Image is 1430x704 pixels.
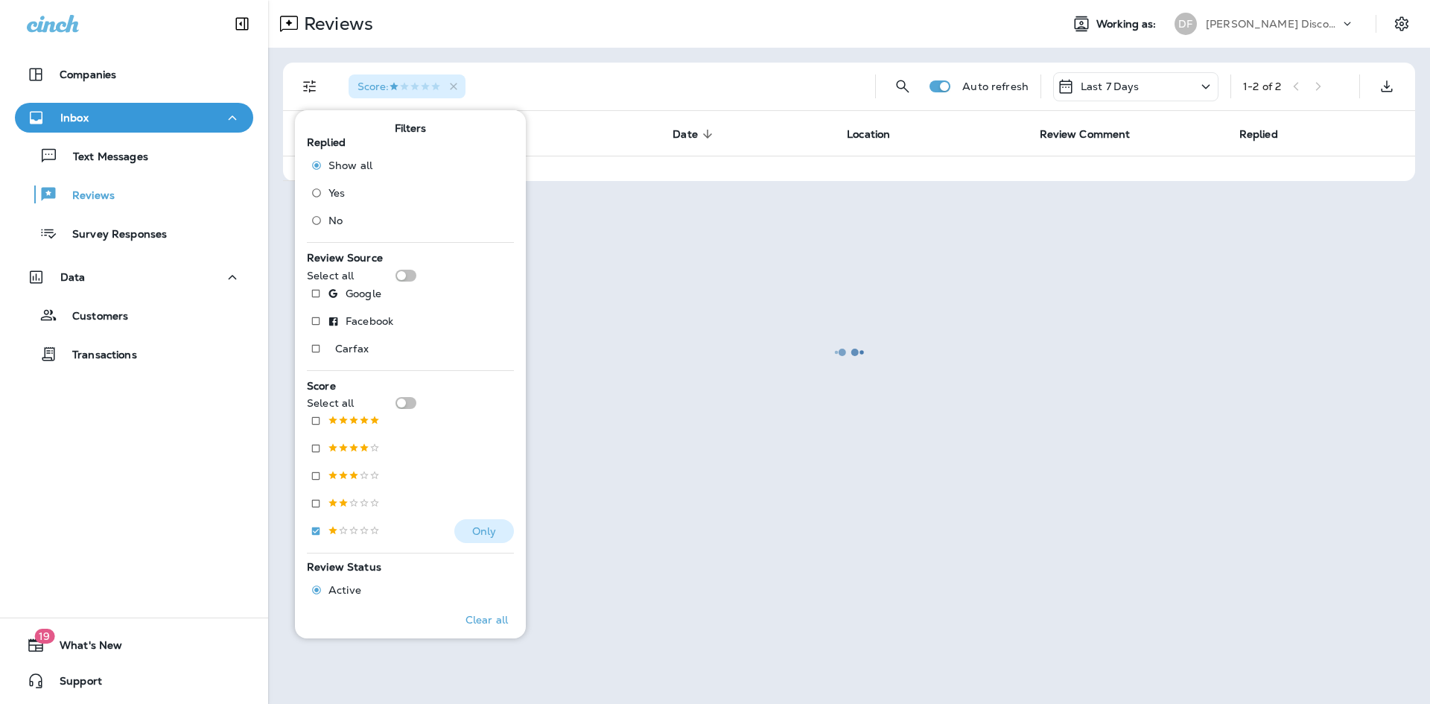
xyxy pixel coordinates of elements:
[395,122,427,135] span: Filters
[454,519,514,543] button: Only
[15,140,253,171] button: Text Messages
[45,675,102,693] span: Support
[472,525,497,537] p: Only
[15,666,253,696] button: Support
[57,189,115,203] p: Reviews
[58,150,148,165] p: Text Messages
[335,343,369,355] p: Carfax
[328,215,343,226] span: No
[328,159,372,171] span: Show all
[60,271,86,283] p: Data
[57,310,128,324] p: Customers
[15,179,253,210] button: Reviews
[45,639,122,657] span: What's New
[15,60,253,89] button: Companies
[15,299,253,331] button: Customers
[295,101,526,638] div: Filters
[307,397,354,409] p: Select all
[60,69,116,80] p: Companies
[34,629,54,644] span: 19
[465,614,508,626] p: Clear all
[307,560,381,574] span: Review Status
[57,349,137,363] p: Transactions
[15,630,253,660] button: 19What's New
[307,136,346,149] span: Replied
[57,228,167,242] p: Survey Responses
[15,338,253,370] button: Transactions
[460,601,514,638] button: Clear all
[328,584,361,596] span: Active
[346,315,393,327] p: Facebook
[307,270,354,282] p: Select all
[307,251,383,264] span: Review Source
[346,288,381,299] p: Google
[328,187,345,199] span: Yes
[15,218,253,249] button: Survey Responses
[60,112,89,124] p: Inbox
[15,262,253,292] button: Data
[15,103,253,133] button: Inbox
[307,379,336,393] span: Score
[221,9,263,39] button: Collapse Sidebar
